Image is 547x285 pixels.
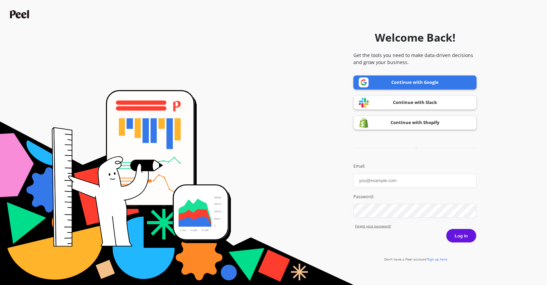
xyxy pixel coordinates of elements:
[10,10,31,18] img: Peel
[353,52,477,66] p: Get the tools you need to make data-driven decisions and grow your business.
[353,116,477,130] a: Continue with Shopify
[446,229,477,243] button: Log in
[353,193,477,200] label: Password:
[359,98,369,108] img: Slack logo
[384,257,447,262] a: Don't have a Peel account?Sign up here
[353,96,477,110] a: Continue with Slack
[359,77,369,88] img: Google logo
[375,30,455,46] h1: Welcome Back!
[353,174,477,187] input: you@example.com
[355,224,477,229] a: Forgot yout password?
[428,257,447,262] span: Sign up here
[359,118,369,128] img: Shopify logo
[353,146,477,151] div: or
[353,163,477,170] label: Email:
[353,75,477,90] a: Continue with Google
